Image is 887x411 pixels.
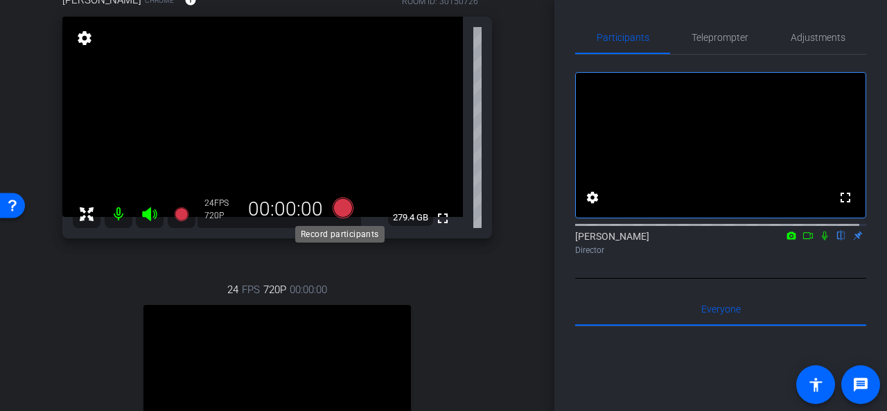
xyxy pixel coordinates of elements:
[852,376,869,393] mat-icon: message
[692,33,748,42] span: Teleprompter
[833,229,850,241] mat-icon: flip
[584,189,601,206] mat-icon: settings
[204,198,239,209] div: 24
[263,282,286,297] span: 720P
[807,376,824,393] mat-icon: accessibility
[214,198,229,208] span: FPS
[791,33,845,42] span: Adjustments
[227,282,238,297] span: 24
[204,210,239,221] div: 720P
[575,229,866,256] div: [PERSON_NAME]
[837,189,854,206] mat-icon: fullscreen
[388,209,433,226] span: 279.4 GB
[575,244,866,256] div: Director
[75,30,94,46] mat-icon: settings
[290,282,327,297] span: 00:00:00
[597,33,649,42] span: Participants
[701,304,741,314] span: Everyone
[434,210,451,227] mat-icon: fullscreen
[295,226,385,243] div: Record participants
[239,198,332,221] div: 00:00:00
[242,282,260,297] span: FPS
